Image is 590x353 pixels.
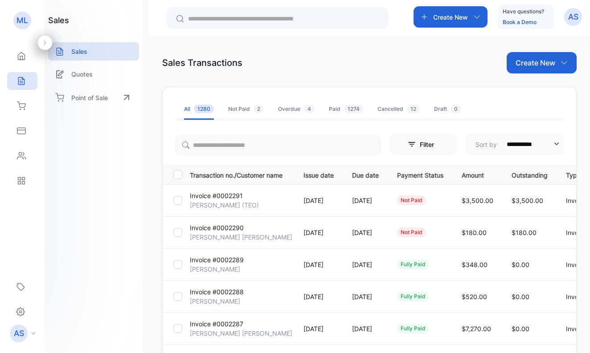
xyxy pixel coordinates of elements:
p: [PERSON_NAME] [PERSON_NAME] [190,232,292,242]
a: Sales [48,42,139,61]
p: [DATE] [352,324,379,333]
span: $520.00 [462,293,487,300]
p: Quotes [71,69,93,79]
span: 0 [451,105,461,113]
div: fully paid [397,324,429,333]
p: Sort by [475,140,497,149]
h1: sales [48,14,69,26]
div: fully paid [397,292,429,301]
button: Open LiveChat chat widget [7,4,34,30]
div: Paid [329,105,363,113]
p: [PERSON_NAME] [190,264,240,274]
span: $3,500.00 [512,197,543,204]
a: Quotes [48,65,139,83]
p: Invoice #0002290 [190,223,244,232]
div: Overdue [278,105,315,113]
span: $180.00 [512,229,537,236]
div: Sales Transactions [162,56,242,69]
span: $348.00 [462,261,488,268]
p: Invoice #0002287 [190,319,243,329]
div: fully paid [397,260,429,269]
span: $180.00 [462,229,487,236]
p: [DATE] [352,228,379,237]
div: Not Paid [228,105,264,113]
p: [DATE] [352,260,379,269]
span: 4 [304,105,315,113]
p: Issue date [303,169,334,180]
div: not paid [397,227,426,237]
p: Point of Sale [71,93,108,102]
p: [DATE] [352,196,379,205]
div: not paid [397,195,426,205]
span: 1274 [344,105,363,113]
p: ML [16,15,28,26]
p: Sales [71,47,87,56]
p: Invoice #0002289 [190,255,244,264]
p: [DATE] [303,228,334,237]
p: Amount [462,169,493,180]
span: $0.00 [512,261,529,268]
a: Book a Demo [503,19,537,25]
p: Invoice #0002291 [190,191,243,200]
p: Create New [516,57,555,68]
span: $0.00 [512,293,529,300]
span: $0.00 [512,325,529,333]
span: $3,500.00 [462,197,493,204]
span: 1280 [194,105,214,113]
div: Draft [434,105,461,113]
p: [PERSON_NAME] (TEO) [190,200,259,210]
a: Point of Sale [48,88,139,107]
p: Outstanding [512,169,548,180]
div: All [184,105,214,113]
p: Have questions? [503,7,544,16]
p: [DATE] [303,324,334,333]
p: Due date [352,169,379,180]
p: [DATE] [303,292,334,301]
p: Payment Status [397,169,443,180]
button: Create New [507,52,577,73]
span: $7,270.00 [462,325,491,333]
p: Transaction no./Customer name [190,169,292,180]
p: [PERSON_NAME] [190,296,240,306]
p: Invoice #0002288 [190,287,244,296]
p: [PERSON_NAME] [PERSON_NAME] [190,329,292,338]
p: [DATE] [352,292,379,301]
button: AS [564,6,582,28]
span: 12 [407,105,420,113]
span: 2 [254,105,264,113]
button: Sort by [466,134,564,155]
div: Cancelled [377,105,420,113]
p: [DATE] [303,260,334,269]
p: AS [14,328,24,339]
button: Create New [414,6,488,28]
p: AS [568,11,578,23]
p: [DATE] [303,196,334,205]
p: Create New [433,12,468,22]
